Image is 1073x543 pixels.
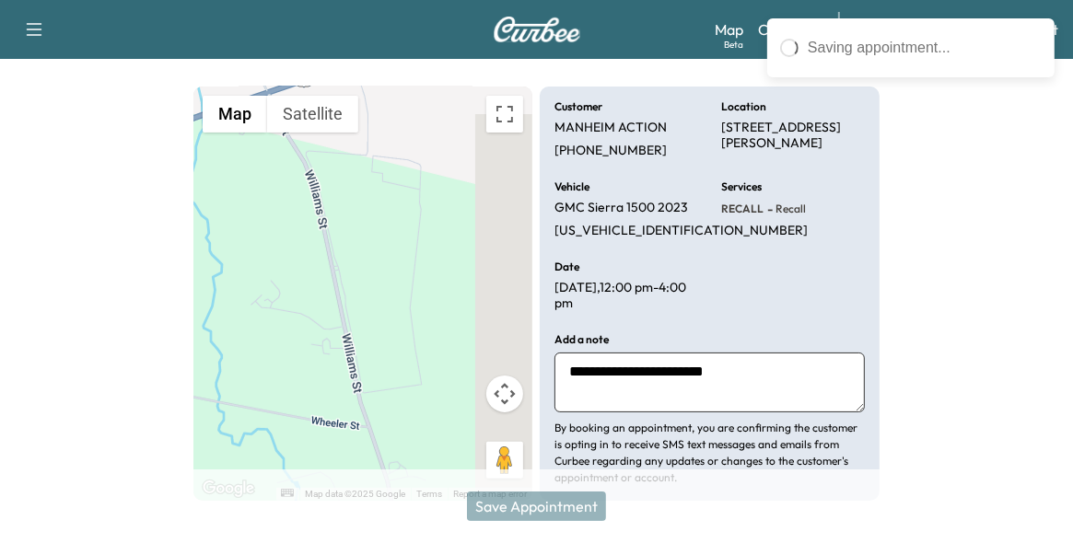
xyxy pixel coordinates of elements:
p: [STREET_ADDRESS][PERSON_NAME] [721,120,865,152]
p: MANHEIM ACTION [554,120,667,136]
button: Show satellite imagery [267,96,358,133]
button: Map camera controls [486,375,523,412]
a: Calendar [758,18,820,40]
span: Recall [773,202,807,216]
p: [DATE] , 12:00 pm - 4:00 pm [554,280,698,312]
div: Saving appointment... [808,37,1042,59]
a: MapBeta [715,18,743,40]
img: Curbee Logo [493,17,581,42]
p: [US_VEHICLE_IDENTIFICATION_NUMBER] [554,223,808,239]
span: RECALL [721,202,764,216]
button: Show street map [203,96,267,133]
h6: Vehicle [554,181,589,192]
p: GMC Sierra 1500 2023 [554,200,688,216]
h6: Services [721,181,762,192]
span: - [764,200,773,218]
button: Drag Pegman onto the map to open Street View [486,442,523,479]
p: [PHONE_NUMBER] [554,143,667,159]
h6: Location [721,101,766,112]
button: Toggle fullscreen view [486,96,523,133]
h6: Date [554,261,579,272]
h6: Customer [554,101,602,112]
div: Beta [724,38,743,52]
h6: Add a note [554,334,609,345]
p: By booking an appointment, you are confirming the customer is opting in to receive SMS text messa... [554,420,864,486]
